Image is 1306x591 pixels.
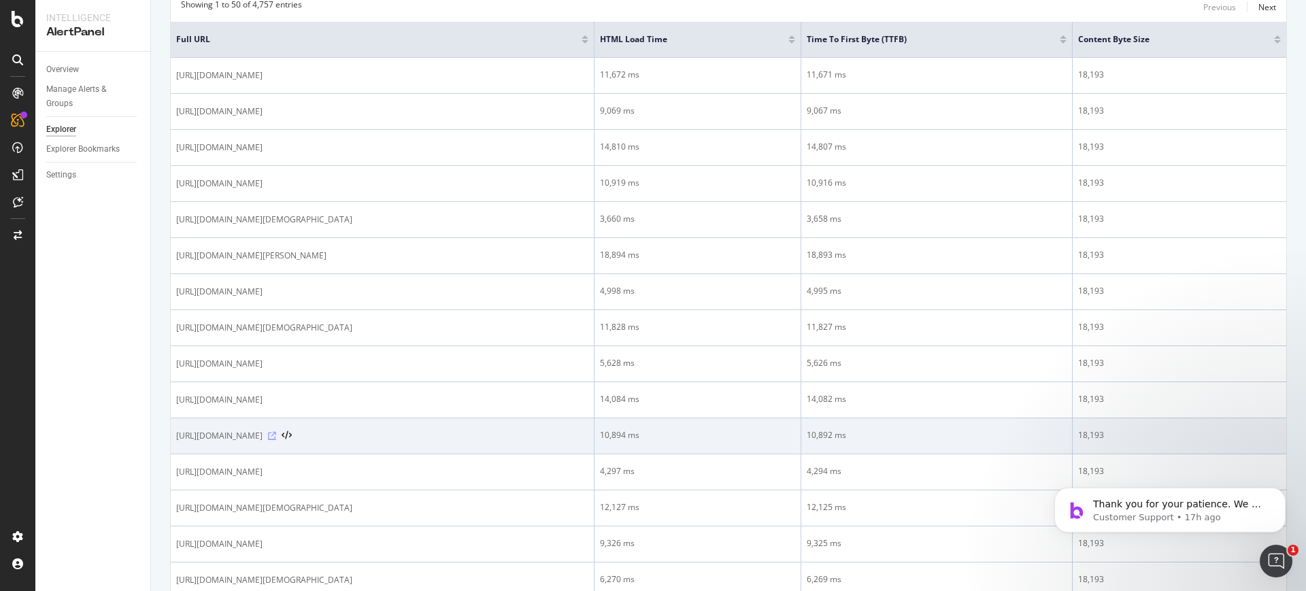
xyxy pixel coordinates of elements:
span: Full URL [176,33,561,46]
span: Thank you for your patience. We will try to get back to you as soon as possible. [61,216,489,226]
span: Time To First Byte (TTFB) [807,33,1039,46]
div: 3,660 ms [600,213,796,225]
span: Tickets [154,458,187,468]
span: [URL][DOMAIN_NAME] [176,69,263,82]
iframe: To enrich screen reader interactions, please activate Accessibility in Grammarly extension settings [1260,545,1292,577]
div: 14,084 ms [600,393,796,405]
div: 11,827 ms [807,321,1066,333]
div: [PERSON_NAME] [61,229,139,243]
div: 18,193 [1078,573,1281,586]
span: [URL][DOMAIN_NAME] [176,285,263,299]
span: Content Byte Size [1078,33,1254,46]
div: Recent messageProfile image for LauraThank you for your patience. We will try to get back to you ... [14,183,258,254]
div: Explorer Bookmarks [46,142,120,156]
div: 18,193 [1078,177,1281,189]
div: Manage Alerts & Groups [46,82,128,111]
div: AI Agent and team can help [28,287,228,301]
div: 18,893 ms [807,249,1066,261]
div: Understanding AI Bot Data in Botify [28,414,228,428]
img: Profile image for Anne [197,22,224,49]
img: Profile image for Victoria [146,22,173,49]
div: 3,658 ms [807,213,1066,225]
div: Explorer [46,122,76,137]
div: 18,193 [1078,285,1281,297]
div: 10,892 ms [807,429,1066,441]
div: 10,894 ms [600,429,796,441]
div: 6,270 ms [600,573,796,586]
div: 18,193 [1078,141,1281,153]
p: How can we help? [27,143,245,166]
span: [URL][DOMAIN_NAME][DEMOGRAPHIC_DATA] [176,213,352,226]
div: Previous [1203,1,1236,13]
div: 9,325 ms [807,537,1066,550]
div: 5,628 ms [600,357,796,369]
div: 10,919 ms [600,177,796,189]
div: Integrating Web Traffic Data [28,389,228,403]
button: Tickets [136,424,204,479]
div: 18,193 [1078,213,1281,225]
img: Profile image for Laura [28,215,55,242]
div: Profile image for LauraThank you for your patience. We will try to get back to you as soon as pos... [14,203,258,254]
div: 14,807 ms [807,141,1066,153]
span: [URL][DOMAIN_NAME][PERSON_NAME] [176,249,326,263]
div: 11,828 ms [600,321,796,333]
div: Close [234,22,258,46]
span: Messages [79,458,126,468]
div: 18,193 [1078,429,1281,441]
div: 18,193 [1078,249,1281,261]
div: 10,916 ms [807,177,1066,189]
div: Supported Bots [20,358,252,384]
div: Next [1258,1,1276,13]
a: Manage Alerts & Groups [46,82,141,111]
span: [URL][DOMAIN_NAME] [176,429,263,443]
span: Help [227,458,249,468]
iframe: Intercom notifications message [1034,459,1306,554]
a: Explorer Bookmarks [46,142,141,156]
div: AlertPanel [46,24,139,40]
a: Explorer [46,122,141,137]
div: 18,193 [1078,393,1281,405]
div: Intelligence [46,11,139,24]
span: [URL][DOMAIN_NAME][DEMOGRAPHIC_DATA] [176,501,352,515]
span: [URL][DOMAIN_NAME][DEMOGRAPHIC_DATA] [176,321,352,335]
div: 9,326 ms [600,537,796,550]
span: Home [18,458,49,468]
div: • 17h ago [142,229,186,243]
div: 18,193 [1078,357,1281,369]
span: Search for help [28,333,110,347]
div: 11,671 ms [807,69,1066,81]
button: Help [204,424,272,479]
div: Overview [46,63,79,77]
div: 14,082 ms [807,393,1066,405]
div: 14,810 ms [600,141,796,153]
div: 4,995 ms [807,285,1066,297]
span: [URL][DOMAIN_NAME] [176,465,263,479]
div: 11,672 ms [600,69,796,81]
div: 9,067 ms [807,105,1066,117]
span: [URL][DOMAIN_NAME] [176,177,263,190]
button: Search for help [20,326,252,353]
span: [URL][DOMAIN_NAME] [176,141,263,154]
a: Visit Online Page [268,432,276,440]
div: 4,998 ms [600,285,796,297]
p: Hello [PERSON_NAME]. [27,97,245,143]
div: 4,294 ms [807,465,1066,477]
a: Overview [46,63,141,77]
div: 18,193 [1078,105,1281,117]
div: 6,269 ms [807,573,1066,586]
div: 18,193 [1078,69,1281,81]
div: Integrating Web Traffic Data [20,384,252,409]
img: Profile image for Jenny [171,22,199,49]
span: [URL][DOMAIN_NAME] [176,537,263,551]
div: Recent message [28,195,244,209]
span: [URL][DOMAIN_NAME][DEMOGRAPHIC_DATA] [176,573,352,587]
div: 18,894 ms [600,249,796,261]
div: Ask a questionAI Agent and team can help [14,261,258,313]
div: 18,193 [1078,321,1281,333]
div: Supported Bots [28,364,228,378]
div: Understanding AI Bot Data in Botify [20,409,252,434]
div: 4,297 ms [600,465,796,477]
